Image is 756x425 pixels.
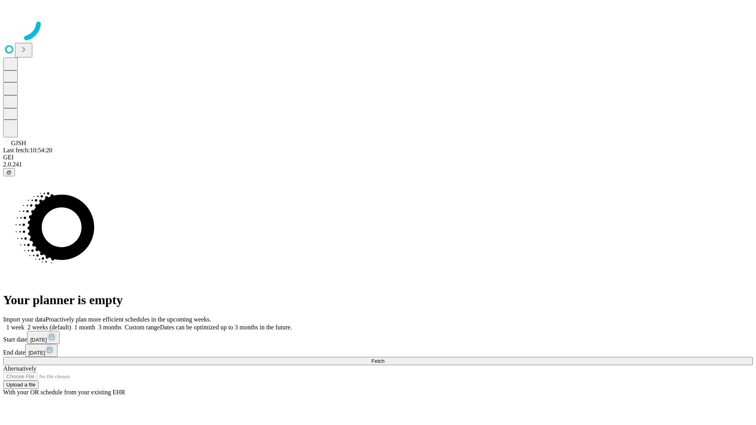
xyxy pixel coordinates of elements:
[3,365,36,372] span: Alternatively
[3,389,125,395] span: With your OR schedule from your existing EHR
[3,161,753,168] div: 2.0.241
[27,331,59,344] button: [DATE]
[6,324,24,331] span: 1 week
[3,316,46,323] span: Import your data
[3,293,753,307] h1: Your planner is empty
[3,154,753,161] div: GEI
[28,350,45,356] span: [DATE]
[3,344,753,357] div: End date
[25,344,57,357] button: [DATE]
[6,169,12,175] span: @
[28,324,71,331] span: 2 weeks (default)
[125,324,160,331] span: Custom range
[3,168,15,176] button: @
[371,358,384,364] span: Fetch
[74,324,95,331] span: 1 month
[160,324,292,331] span: Dates can be optimized up to 3 months in the future.
[3,147,52,153] span: Last fetch: 10:54:20
[98,324,122,331] span: 3 months
[3,357,753,365] button: Fetch
[46,316,211,323] span: Proactively plan more efficient schedules in the upcoming weeks.
[11,140,26,146] span: GJSH
[3,381,39,389] button: Upload a file
[30,337,47,343] span: [DATE]
[3,331,753,344] div: Start date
